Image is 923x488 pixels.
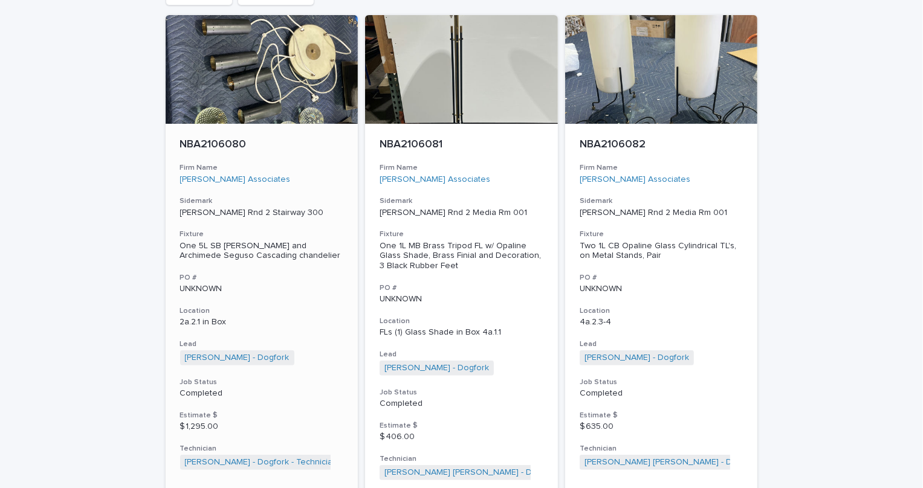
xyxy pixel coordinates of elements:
h3: PO # [580,273,743,283]
a: [PERSON_NAME] - Dogfork [585,353,689,363]
div: One 5L SB [PERSON_NAME] and Archimede Seguso Cascading chandelier [180,241,344,262]
p: $ 635.00 [580,422,743,432]
h3: Technician [180,444,344,454]
a: [PERSON_NAME] [PERSON_NAME] - Dogfork - Technician [585,457,806,467]
h3: Technician [380,454,543,464]
h3: Fixture [380,230,543,239]
h3: Job Status [180,377,344,387]
h3: Firm Name [180,163,344,173]
h3: PO # [180,273,344,283]
h3: Lead [580,339,743,349]
h3: Fixture [180,230,344,239]
p: Completed [580,388,743,399]
div: One 1L MB Brass Tripod FL w/ Opaline Glass Shade, Brass Finial and Decoration, 3 Black Rubber Feet [380,241,543,271]
p: NBA2106081 [380,138,543,152]
h3: Estimate $ [180,411,344,420]
div: Two 1L CB Opaline Glass Cylindrical TL's, on Metal Stands, Pair [580,241,743,262]
h3: Estimate $ [580,411,743,420]
p: [PERSON_NAME] Rnd 2 Stairway 300 [180,208,344,218]
a: [PERSON_NAME] - Dogfork [384,363,489,373]
h3: Sidemark [380,196,543,206]
a: [PERSON_NAME] [PERSON_NAME] - Dogfork - Technician [384,467,606,478]
h3: Fixture [580,230,743,239]
p: Completed [180,388,344,399]
h3: Firm Name [580,163,743,173]
p: NBA2106082 [580,138,743,152]
h3: Lead [380,350,543,359]
h3: Location [380,316,543,326]
a: [PERSON_NAME] Associates [380,175,490,185]
p: UNKNOWN [580,284,743,294]
p: 2a.2.1 in Box [180,317,344,327]
h3: Technician [580,444,743,454]
h3: Job Status [380,388,543,397]
h3: Estimate $ [380,421,543,431]
p: $ 1,295.00 [180,422,344,432]
p: 4a.2.3-4 [580,317,743,327]
p: UNKNOWN [180,284,344,294]
p: Completed [380,399,543,409]
h3: Sidemark [580,196,743,206]
h3: Firm Name [380,163,543,173]
p: $ 406.00 [380,432,543,442]
p: [PERSON_NAME] Rnd 2 Media Rm 001 [580,208,743,218]
a: [PERSON_NAME] Associates [180,175,291,185]
h3: Location [580,306,743,316]
h3: Sidemark [180,196,344,206]
a: [PERSON_NAME] - Dogfork [185,353,290,363]
p: [PERSON_NAME] Rnd 2 Media Rm 001 [380,208,543,218]
h3: PO # [380,283,543,293]
p: FLs (1) Glass Shade in Box 4a.1.1 [380,327,543,338]
a: [PERSON_NAME] Associates [580,175,690,185]
h3: Location [180,306,344,316]
h3: Job Status [580,377,743,387]
p: UNKNOWN [380,294,543,304]
p: NBA2106080 [180,138,344,152]
a: [PERSON_NAME] - Dogfork - Technician [185,457,338,467]
h3: Lead [180,339,344,349]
